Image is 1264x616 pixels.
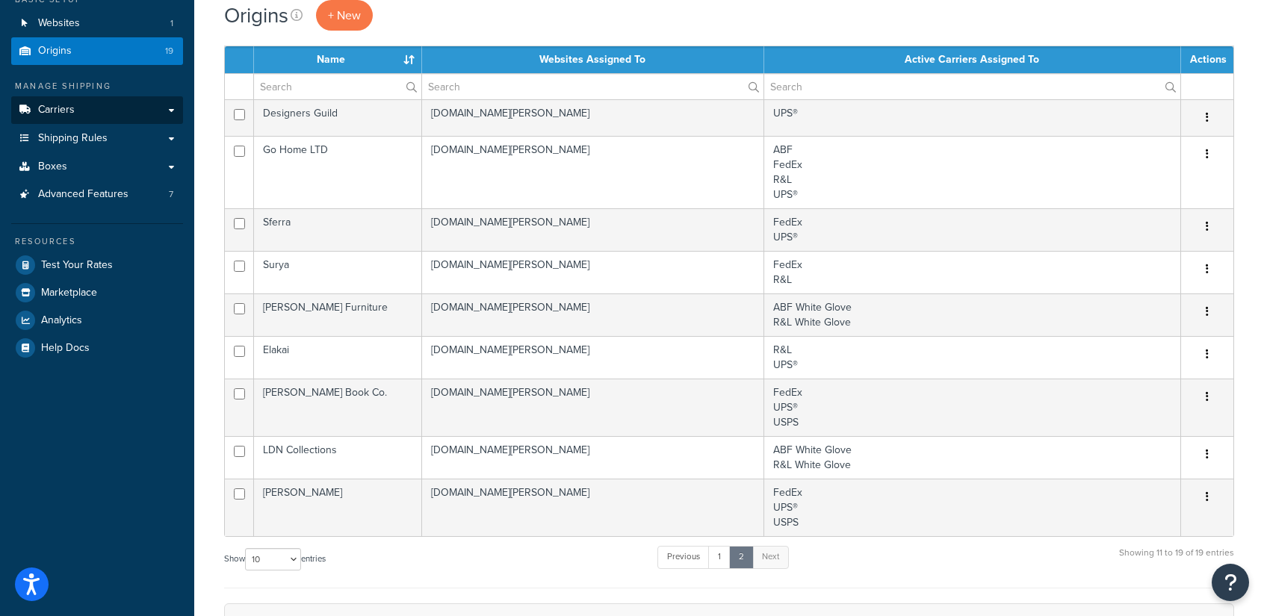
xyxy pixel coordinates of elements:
td: [DOMAIN_NAME][PERSON_NAME] [422,436,763,479]
span: Shipping Rules [38,132,108,145]
td: Surya [254,251,422,293]
td: [DOMAIN_NAME][PERSON_NAME] [422,136,763,208]
a: Marketplace [11,279,183,306]
td: [PERSON_NAME] Book Co. [254,379,422,436]
select: Showentries [245,548,301,570]
input: Search [254,74,421,99]
td: UPS® [764,99,1181,136]
span: Help Docs [41,342,90,355]
a: Advanced Features 7 [11,181,183,208]
div: Showing 11 to 19 of 19 entries [1119,544,1234,576]
span: Analytics [41,314,82,327]
span: Boxes [38,161,67,173]
span: + New [328,7,361,24]
input: Search [422,74,763,99]
td: Sferra [254,208,422,251]
th: Name : activate to sort column ascending [254,46,422,73]
td: FedEx UPS® [764,208,1181,251]
a: Analytics [11,307,183,334]
a: 1 [708,546,731,568]
td: FedEx UPS® USPS [764,479,1181,536]
a: Carriers [11,96,183,124]
td: LDN Collections [254,436,422,479]
span: Origins [38,45,72,57]
td: [PERSON_NAME] Furniture [254,293,422,336]
a: Shipping Rules [11,125,183,152]
a: Test Your Rates [11,252,183,279]
div: Manage Shipping [11,80,183,93]
a: 2 [729,546,754,568]
a: Origins 19 [11,37,183,65]
td: [DOMAIN_NAME][PERSON_NAME] [422,379,763,436]
a: Next [752,546,789,568]
td: [DOMAIN_NAME][PERSON_NAME] [422,336,763,379]
label: Show entries [224,548,326,570]
span: 1 [170,17,173,30]
td: [PERSON_NAME] [254,479,422,536]
td: FedEx UPS® USPS [764,379,1181,436]
li: Origins [11,37,183,65]
td: R&L UPS® [764,336,1181,379]
td: [DOMAIN_NAME][PERSON_NAME] [422,479,763,536]
th: Active Carriers Assigned To [764,46,1181,73]
td: ABF FedEx R&L UPS® [764,136,1181,208]
td: Go Home LTD [254,136,422,208]
a: Websites 1 [11,10,183,37]
span: Carriers [38,104,75,116]
th: Actions [1181,46,1233,73]
td: FedEx R&L [764,251,1181,293]
td: ABF White Glove R&L White Glove [764,293,1181,336]
a: Boxes [11,153,183,181]
td: Elakai [254,336,422,379]
span: 7 [169,188,173,201]
td: [DOMAIN_NAME][PERSON_NAME] [422,251,763,293]
button: Open Resource Center [1212,564,1249,601]
h1: Origins [224,1,288,30]
input: Search [764,74,1180,99]
span: Test Your Rates [41,259,113,272]
td: [DOMAIN_NAME][PERSON_NAME] [422,208,763,251]
li: Advanced Features [11,181,183,208]
th: Websites Assigned To [422,46,763,73]
td: [DOMAIN_NAME][PERSON_NAME] [422,293,763,336]
td: Designers Guild [254,99,422,136]
span: Marketplace [41,287,97,299]
span: Advanced Features [38,188,128,201]
a: Help Docs [11,335,183,361]
div: Resources [11,235,183,248]
a: Previous [657,546,710,568]
td: ABF White Glove R&L White Glove [764,436,1181,479]
span: Websites [38,17,80,30]
span: 19 [165,45,173,57]
td: [DOMAIN_NAME][PERSON_NAME] [422,99,763,136]
li: Websites [11,10,183,37]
